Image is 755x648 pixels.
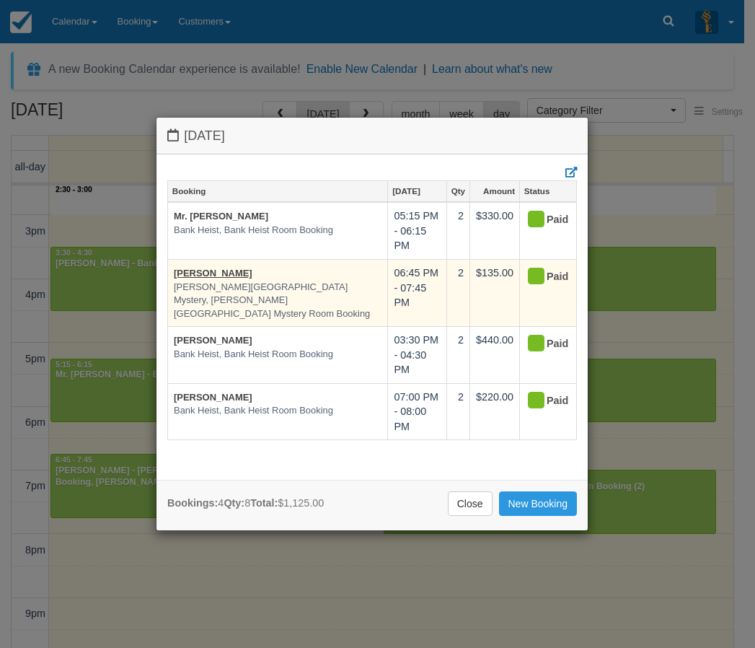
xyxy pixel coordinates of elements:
[469,327,519,384] td: $440.00
[174,224,381,237] em: Bank Heist, Bank Heist Room Booking
[167,496,324,511] div: 4 8 $1,125.00
[388,202,446,259] td: 05:15 PM - 06:15 PM
[388,327,446,384] td: 03:30 PM - 04:30 PM
[520,181,576,201] a: Status
[250,497,278,509] strong: Total:
[470,181,519,201] a: Amount
[174,335,252,346] a: [PERSON_NAME]
[469,383,519,440] td: $220.00
[447,181,469,201] a: Qty
[168,181,387,201] a: Booking
[174,348,381,362] em: Bank Heist, Bank Heist Room Booking
[446,202,469,259] td: 2
[526,266,558,289] div: Paid
[499,491,578,516] a: New Booking
[469,202,519,259] td: $330.00
[469,259,519,326] td: $135.00
[174,392,252,403] a: [PERSON_NAME]
[388,383,446,440] td: 07:00 PM - 08:00 PM
[446,259,469,326] td: 2
[167,497,218,509] strong: Bookings:
[448,491,493,516] a: Close
[224,497,244,509] strong: Qty:
[174,268,252,279] a: [PERSON_NAME]
[167,128,577,144] h4: [DATE]
[388,181,446,201] a: [DATE]
[174,211,268,222] a: Mr. [PERSON_NAME]
[526,333,558,356] div: Paid
[174,281,381,321] em: [PERSON_NAME][GEOGRAPHIC_DATA] Mystery, [PERSON_NAME][GEOGRAPHIC_DATA] Mystery Room Booking
[526,390,558,413] div: Paid
[174,404,381,418] em: Bank Heist, Bank Heist Room Booking
[526,209,558,232] div: Paid
[446,383,469,440] td: 2
[388,259,446,326] td: 06:45 PM - 07:45 PM
[446,327,469,384] td: 2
